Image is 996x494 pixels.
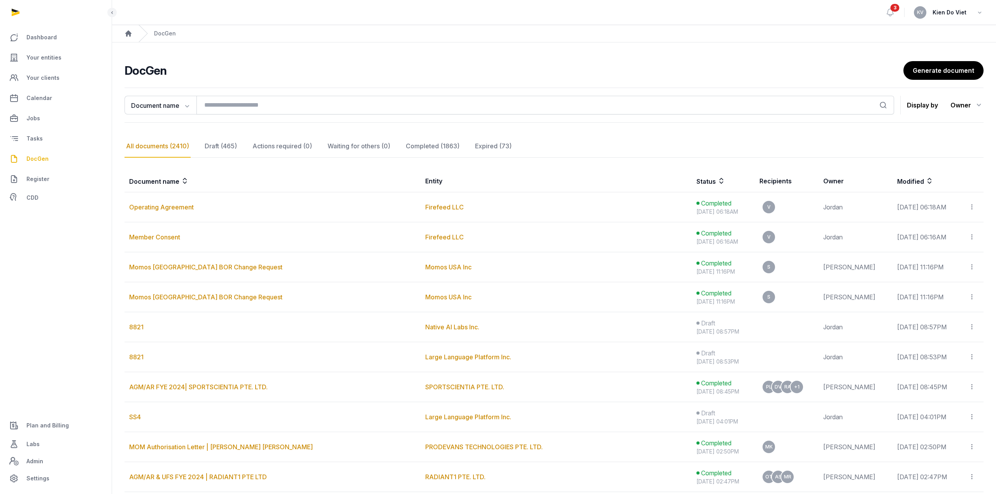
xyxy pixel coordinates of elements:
[692,170,755,192] th: Status
[425,263,472,271] a: Momos USA Inc
[124,63,903,77] h2: DocGen
[129,233,180,241] a: Member Consent
[425,353,511,361] a: Large Language Platform Inc.
[6,28,105,47] a: Dashboard
[775,385,782,389] span: DV
[893,432,964,462] td: [DATE] 02:50PM
[819,432,893,462] td: [PERSON_NAME]
[129,443,313,451] a: MOM Authorisation Letter | [PERSON_NAME] [PERSON_NAME]
[129,323,144,331] a: 8821
[765,475,773,479] span: OT
[893,222,964,252] td: [DATE] 06:16AM
[425,293,472,301] a: Momos USA Inc
[950,99,984,111] div: Owner
[701,199,731,208] span: Completed
[701,288,731,298] span: Completed
[696,268,751,276] div: [DATE] 11:16PM
[26,457,43,466] span: Admin
[701,258,731,268] span: Completed
[819,170,893,192] th: Owner
[26,440,40,449] span: Labs
[6,469,105,488] a: Settings
[893,402,964,432] td: [DATE] 04:01PM
[326,135,392,158] div: Waiting for others (0)
[26,474,49,483] span: Settings
[766,385,772,389] span: PL
[425,473,486,481] a: RADIANT1 PTE. LTD.
[6,190,105,206] a: CDD
[124,135,191,158] div: All documents (2410)
[696,358,751,366] div: [DATE] 08:53PM
[473,135,513,158] div: Expired (73)
[26,93,52,103] span: Calendar
[767,295,770,299] span: S
[129,413,141,421] a: SS4
[6,89,105,107] a: Calendar
[129,383,268,391] a: AGM/AR FYE 2024| SPORTSCIENTIA PTE. LTD.
[124,135,984,158] nav: Tabs
[6,416,105,435] a: Plan and Billing
[26,421,69,430] span: Plan and Billing
[129,263,282,271] a: Momos [GEOGRAPHIC_DATA] BOR Change Request
[6,48,105,67] a: Your entities
[404,135,461,158] div: Completed (1863)
[701,438,731,448] span: Completed
[26,114,40,123] span: Jobs
[124,96,196,114] button: Document name
[26,134,43,143] span: Tasks
[425,323,479,331] a: Native AI Labs Inc.
[819,192,893,222] td: Jordan
[26,73,60,83] span: Your clients
[129,203,194,211] a: Operating Agreement
[893,192,964,222] td: [DATE] 06:18AM
[425,233,464,241] a: Firefeed LLC
[425,383,504,391] a: SPORTSCIENTIA PTE. LTD.
[696,238,751,246] div: [DATE] 06:16AM
[893,282,964,312] td: [DATE] 11:16PM
[6,109,105,128] a: Jobs
[6,170,105,188] a: Register
[701,378,731,388] span: Completed
[819,312,893,342] td: Jordan
[893,372,964,402] td: [DATE] 08:45PM
[421,170,691,192] th: Entity
[129,293,282,301] a: Momos [GEOGRAPHIC_DATA] BOR Change Request
[701,408,715,418] span: Draft
[903,61,984,80] a: Generate document
[893,312,964,342] td: [DATE] 08:57PM
[112,25,996,42] nav: Breadcrumb
[819,252,893,282] td: [PERSON_NAME]
[701,468,731,478] span: Completed
[767,265,770,269] span: S
[767,235,771,239] span: V
[425,203,464,211] a: Firefeed LLC
[154,30,176,37] div: DocGen
[891,4,900,12] span: 3
[819,222,893,252] td: Jordan
[26,53,61,62] span: Your entities
[701,229,731,238] span: Completed
[26,174,49,184] span: Register
[933,8,966,17] span: Kien Do Viet
[917,10,924,15] span: KV
[696,478,751,485] div: [DATE] 02:47PM
[425,413,511,421] a: Large Language Platform Inc.
[784,475,791,479] span: MR
[6,435,105,454] a: Labs
[775,475,782,479] span: AS
[129,473,267,481] a: AGM/AR & UFS FYE 2024 | RADIANT1 PTE LTD
[794,385,800,389] span: +1
[129,353,144,361] a: 8821
[784,385,791,389] span: RA
[893,462,964,492] td: [DATE] 02:47PM
[425,443,543,451] a: PRODEVANS TECHNOLOGIES PTE. LTD.
[6,454,105,469] a: Admin
[124,170,421,192] th: Document name
[765,445,773,449] span: MK
[914,6,926,19] button: KV
[819,402,893,432] td: Jordan
[696,388,751,396] div: [DATE] 08:45PM
[755,170,819,192] th: Recipients
[696,298,751,306] div: [DATE] 11:16PM
[26,33,57,42] span: Dashboard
